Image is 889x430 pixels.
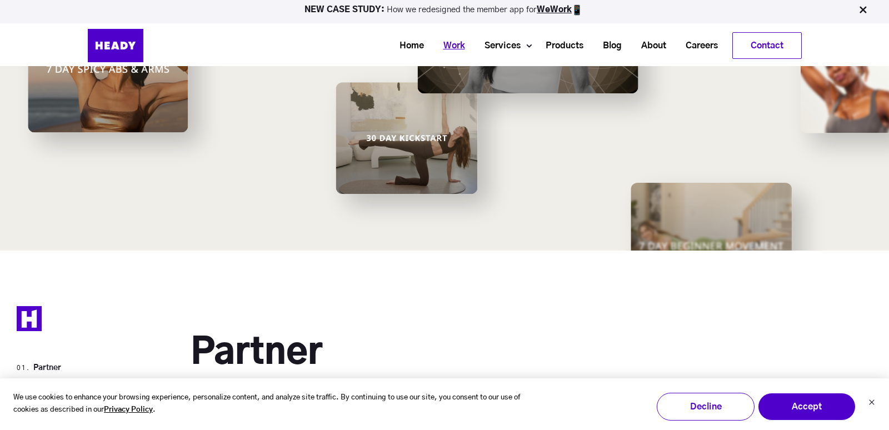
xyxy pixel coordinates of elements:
[672,36,723,56] a: Careers
[28,6,188,132] img: Image 03-2
[5,4,884,16] p: How we redesigned the member app for
[171,32,802,59] div: Navigation Menu
[627,36,672,56] a: About
[733,33,801,58] a: Contact
[17,306,42,331] img: Heady
[758,393,856,421] button: Accept
[104,404,153,417] a: Privacy Policy
[657,393,755,421] button: Decline
[537,6,572,14] a: WeWork
[304,6,387,14] strong: NEW CASE STUDY:
[33,364,61,372] a: Partner
[868,398,875,409] button: Dismiss cookie banner
[13,392,520,417] p: We use cookies to enhance your browsing experience, personalize content, and analyze site traffic...
[386,36,429,56] a: Home
[631,183,792,309] img: Image 06-2
[471,36,526,56] a: Services
[857,4,868,16] img: Close Bar
[191,331,698,376] h2: Partner
[336,82,478,194] img: Image 04-3
[88,29,143,62] img: Heady_Logo_Web-01 (1)
[532,36,589,56] a: Products
[589,36,627,56] a: Blog
[429,36,471,56] a: Work
[572,4,583,16] img: app emoji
